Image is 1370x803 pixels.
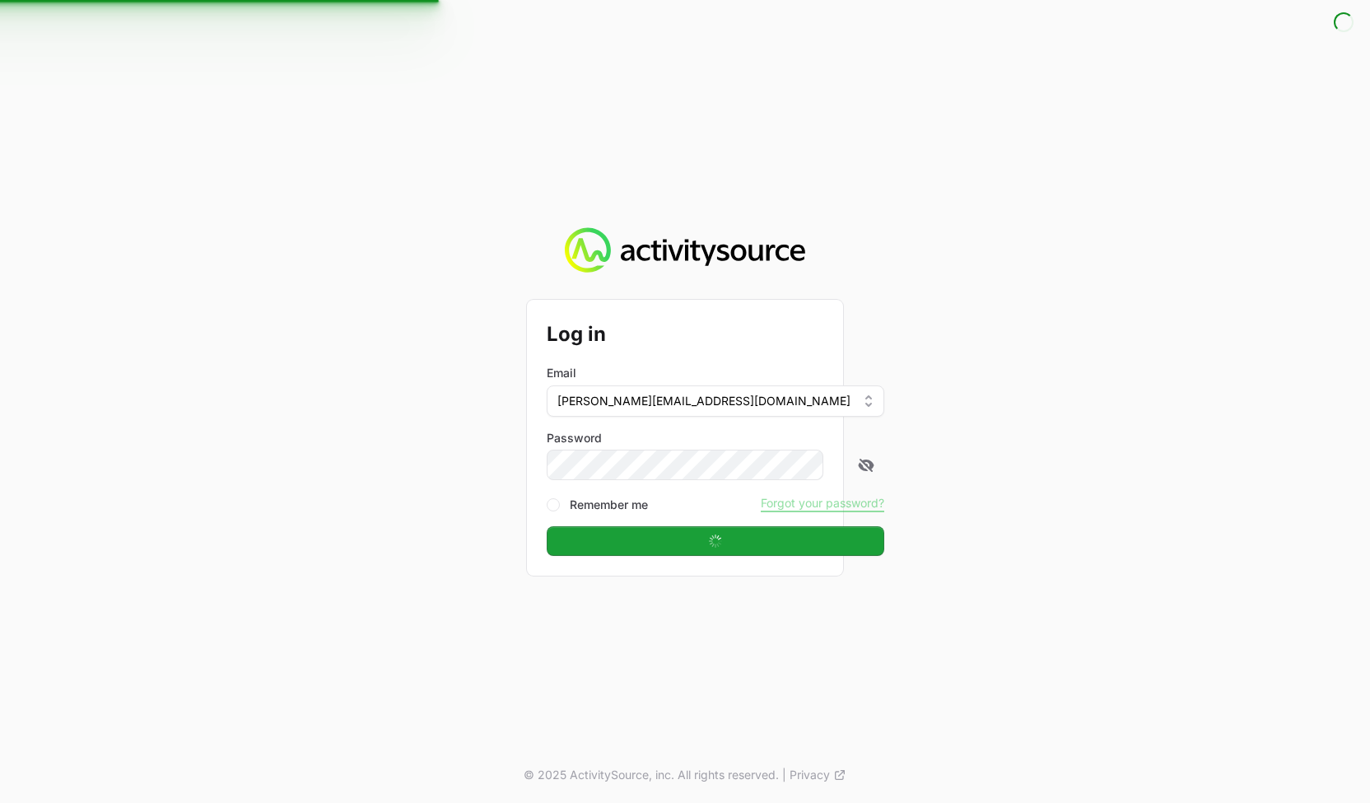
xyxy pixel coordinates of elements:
img: Activity Source [565,227,804,273]
span: [PERSON_NAME][EMAIL_ADDRESS][DOMAIN_NAME] [557,393,850,409]
label: Password [547,430,884,446]
label: Remember me [570,497,648,513]
span: | [782,767,786,783]
a: Privacy [790,767,846,783]
label: Email [547,365,576,381]
h2: Log in [547,320,884,349]
button: [PERSON_NAME][EMAIL_ADDRESS][DOMAIN_NAME] [547,385,884,417]
p: © 2025 ActivitySource, inc. All rights reserved. [524,767,779,783]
